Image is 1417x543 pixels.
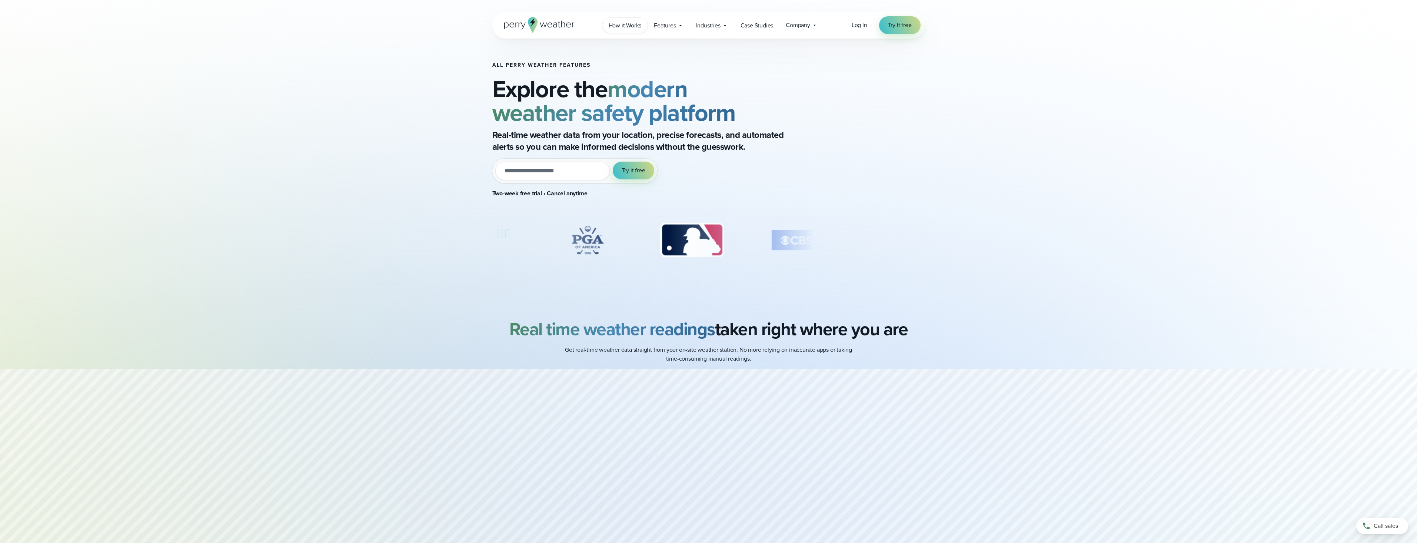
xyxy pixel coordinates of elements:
strong: modern weather safety platform [492,72,736,130]
h1: All Perry Weather Features [492,62,814,68]
img: MLB.svg [653,222,731,259]
img: Amazon-Air.svg [417,222,522,259]
strong: Real time weather readings [509,316,715,342]
a: How it Works [602,18,648,33]
span: Features [654,21,676,30]
span: Try it free [888,21,912,30]
p: Get real-time weather data straight from your on-site weather station. No more relying on inaccur... [561,345,857,363]
button: Try it free [613,162,654,179]
div: 7 of 8 [767,222,872,259]
div: 6 of 8 [653,222,731,259]
h2: taken right where you are [509,319,908,340]
span: Industries [696,21,721,30]
span: Company [786,21,810,30]
span: Case Studies [741,21,774,30]
img: PGA.svg [558,222,617,259]
span: How it Works [609,21,642,30]
a: Case Studies [734,18,780,33]
a: Log in [852,21,867,30]
span: Call sales [1374,522,1398,530]
h2: Explore the [492,77,814,125]
div: 4 of 8 [417,222,522,259]
a: Try it free [879,16,921,34]
p: Real-time weather data from your location, precise forecasts, and automated alerts so you can mak... [492,129,789,153]
span: Try it free [622,166,645,175]
span: Log in [852,21,867,29]
img: CBS-Sports.svg [767,222,872,259]
div: slideshow [492,222,814,262]
a: Call sales [1356,518,1408,534]
div: 5 of 8 [558,222,617,259]
strong: Two-week free trial • Cancel anytime [492,189,588,198]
